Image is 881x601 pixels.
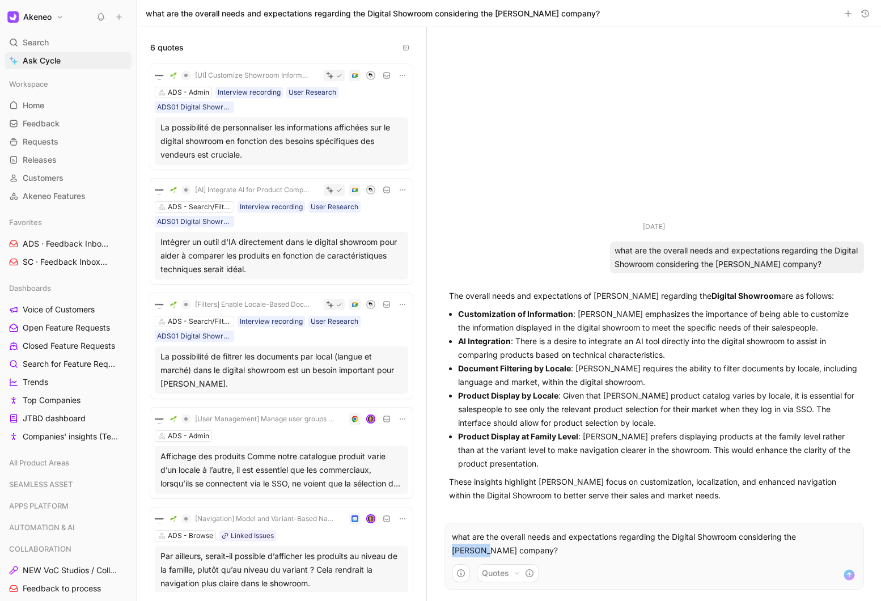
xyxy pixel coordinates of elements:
span: Ask Cycle [23,54,61,67]
span: Search for Feature Requests [23,358,117,370]
strong: Customization of Information [458,309,573,319]
span: APPS PLATFORM [9,500,69,511]
span: Workspace [9,78,48,90]
div: Intégrer un outil d'IA directement dans le digital showroom pour aider à comparer les produits en... [160,235,403,276]
span: SC · Feedback Inbox [23,256,112,268]
a: Search for Feature Requests [5,355,132,373]
a: Trends [5,374,132,391]
span: [AI] Integrate AI for Product Comparison [195,185,310,194]
a: Customers [5,170,132,187]
div: User Research [289,87,336,98]
div: User Research [311,316,358,327]
div: DashboardsVoice of CustomersOpen Feature RequestsClosed Feature RequestsSearch for Feature Reques... [5,280,132,445]
div: ADS - Search/Filters/AI [168,201,231,213]
p: The overall needs and expectations of [PERSON_NAME] regarding the are as follows: [449,289,859,303]
span: Customers [23,172,63,184]
button: 🌱[Filters] Enable Locale-Based Document Filtering [166,298,314,311]
div: Interview recording [218,87,281,98]
p: : There is a desire to integrate an AI tool directly into the digital showroom to assist in compa... [458,335,859,362]
a: Home [5,97,132,114]
p: : Given that [PERSON_NAME] product catalog varies by locale, it is essential for salespeople to s... [458,389,859,430]
span: Requests [23,136,58,147]
div: AUTOMATION & AI [5,519,132,536]
img: avatar [367,72,375,79]
span: [User Management] Manage user groups and user language [195,414,335,424]
img: avatar [367,187,375,194]
img: avatar [367,301,375,308]
span: JTBD dashboard [23,413,86,424]
span: [Filters] Enable Locale-Based Document Filtering [195,300,310,309]
div: COLLABORATION [5,540,132,557]
div: what are the overall needs and expectations regarding the Digital Showroom considering the [PERSO... [610,242,864,273]
img: logo [155,185,164,194]
a: JTBD dashboard [5,410,132,427]
span: 6 quotes [150,41,184,54]
div: [DATE] [643,221,665,232]
a: Companies' insights (Test [PERSON_NAME]) [5,428,132,445]
img: logo [155,300,164,309]
a: Releases [5,151,132,168]
a: Closed Feature Requests [5,337,132,354]
div: Par ailleurs, serait-il possible d’afficher les produits au niveau de la famille, plutôt qu’au ni... [160,549,403,590]
a: Voice of Customers [5,301,132,318]
span: NEW VoC Studios / Collaboration [23,565,118,576]
span: Home [23,100,44,111]
div: User Research [311,201,358,213]
div: APPS PLATFORM [5,497,132,518]
a: Ask Cycle [5,52,132,69]
span: Akeneo Features [23,191,86,202]
div: La possibilité de filtrer les documents par local (langue et marché) dans le digital showroom est... [160,350,403,391]
img: Akeneo [7,11,19,23]
div: SEAMLESS ASSET [5,476,132,493]
img: logo [155,71,164,80]
img: logo [155,514,164,523]
div: Affichage des produits Comme notre catalogue produit varie d’un locale à l’autre, il est essentie... [160,450,403,490]
span: COLLABORATION [9,543,71,555]
div: ADS - Browse [168,530,213,541]
div: Search [5,34,132,51]
span: Companies' insights (Test [PERSON_NAME]) [23,431,120,442]
a: SC · Feedback InboxSHARED CATALOGS [5,253,132,270]
button: 🌱[Navigation] Model and Variant-Based Navigation in Digital Showroom [166,512,339,526]
strong: AI Integration [458,336,511,346]
span: Trends [23,376,48,388]
div: SEAMLESS ASSET [5,476,132,496]
span: Search [23,36,49,49]
div: Workspace [5,75,132,92]
img: 🌱 [170,416,177,422]
div: ADS01 Digital Showroom [157,101,232,113]
a: Akeneo Features [5,188,132,205]
span: Voice of Customers [23,304,95,315]
div: Interview recording [240,316,303,327]
div: ADS01 Digital Showroom [157,216,232,227]
span: Favorites [9,217,42,228]
div: Linked Issues [231,530,274,541]
img: avatar [367,515,375,523]
p: These insights highlight [PERSON_NAME] focus on customization, localization, and enhanced navigat... [449,475,859,502]
button: 🌱[UI] Customize Showroom Information for Seller Needs [166,69,314,82]
span: [Navigation] Model and Variant-Based Navigation in Digital Showroom [195,514,335,523]
a: Top Companies [5,392,132,409]
a: Feedback to process [5,580,132,597]
strong: Document Filtering by Locale [458,363,571,373]
span: Open Feature Requests [23,322,110,333]
span: Feedback to process [23,583,101,594]
h1: Akeneo [23,12,52,22]
div: APPS PLATFORM [5,497,132,514]
button: AkeneoAkeneo [5,9,66,25]
img: 🌱 [170,72,177,79]
div: All Product Areas [5,454,132,471]
div: Favorites [5,214,132,231]
img: 🌱 [170,515,177,522]
img: 🌱 [170,301,177,308]
span: Dashboards [9,282,51,294]
span: All Product Areas [9,457,69,468]
div: ADS - Admin [168,87,209,98]
strong: Product Display at Family Level [458,431,578,441]
span: Releases [23,154,57,166]
img: logo [155,414,164,424]
strong: Product Display by Locale [458,391,558,400]
span: ADS · Feedback Inbox [23,238,113,250]
button: Quotes [477,564,539,582]
div: All Product Areas [5,454,132,475]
